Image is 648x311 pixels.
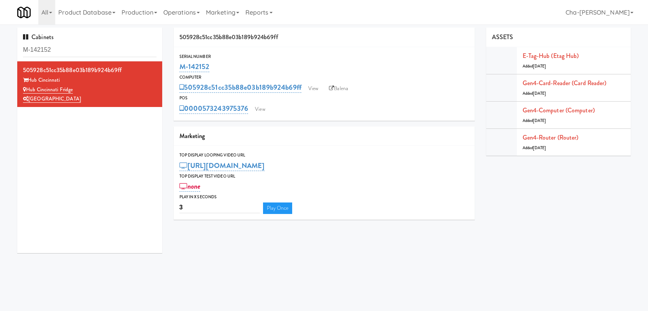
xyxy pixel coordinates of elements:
div: POS [179,94,469,102]
a: none [179,181,201,192]
a: M-142152 [179,61,210,72]
a: Gen4-computer (Computer) [523,106,595,115]
span: ASSETS [492,33,513,41]
div: Hub Cincinnati [23,76,156,85]
span: [DATE] [533,118,546,123]
a: Play Once [263,202,293,214]
a: 0000573243975376 [179,103,248,114]
span: Added [523,63,546,69]
span: Added [523,145,546,151]
a: Gen4-router (Router) [523,133,579,142]
a: 505928c51cc35b88e03b189b924b69ff [179,82,301,93]
div: Play in X seconds [179,193,469,201]
span: Marketing [179,132,205,140]
div: 505928c51cc35b88e03b189b924b69ff [23,64,156,76]
div: Top Display Looping Video Url [179,151,469,159]
div: Serial Number [179,53,469,61]
li: 505928c51cc35b88e03b189b924b69ffHub Cincinnati Hub Cincinnati Fridge[GEOGRAPHIC_DATA] [17,61,162,107]
a: E-tag-hub (Etag Hub) [523,51,579,60]
a: [URL][DOMAIN_NAME] [179,160,265,171]
input: Search cabinets [23,43,156,57]
span: [DATE] [533,63,546,69]
img: Micromart [17,6,31,19]
a: Gen4-card-reader (Card Reader) [523,79,607,87]
span: [DATE] [533,145,546,151]
div: 505928c51cc35b88e03b189b924b69ff [174,28,475,47]
a: View [304,83,322,94]
div: Computer [179,74,469,81]
span: Added [523,118,546,123]
span: Added [523,91,546,96]
a: Balena [325,83,352,94]
a: View [251,104,269,115]
div: Top Display Test Video Url [179,173,469,180]
span: [DATE] [533,91,546,96]
a: [GEOGRAPHIC_DATA] [23,95,81,103]
span: Cabinets [23,33,54,41]
a: Hub Cincinnati Fridge [23,86,73,94]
